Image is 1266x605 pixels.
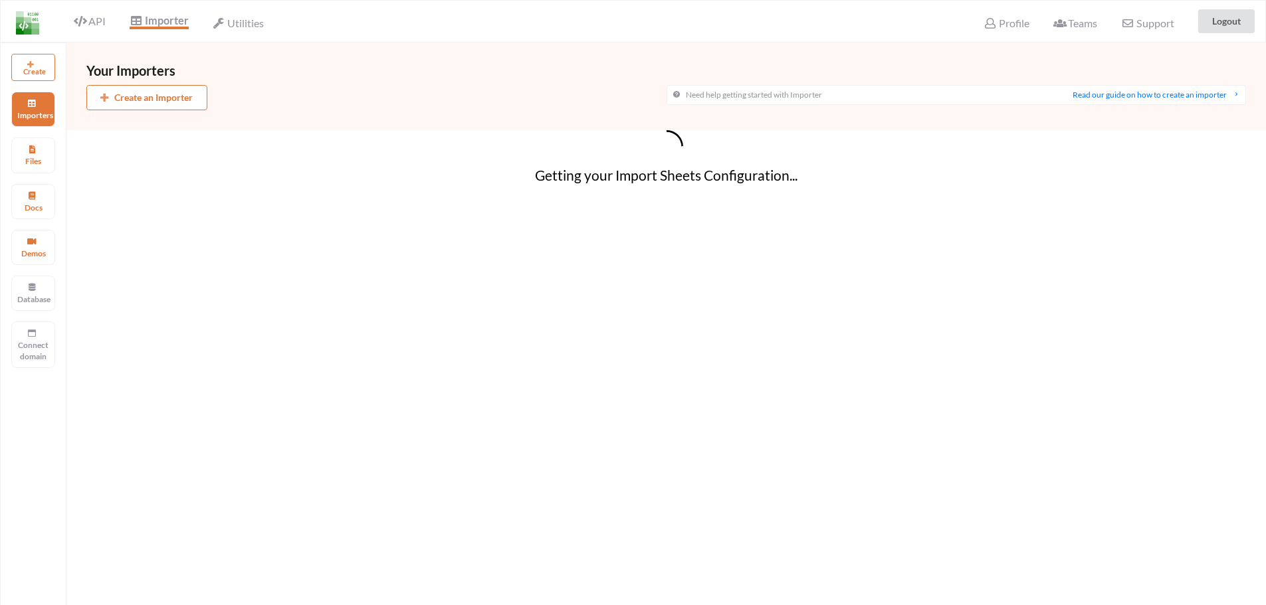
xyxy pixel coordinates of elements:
p: Database [17,294,49,305]
a: Read our guide on how to create an importer [1073,90,1240,100]
p: Files [17,155,49,167]
span: Teams [1053,17,1097,29]
p: Importers [17,110,49,121]
button: Create an Importer [86,85,207,110]
button: Create [11,54,55,81]
button: Logout [1198,9,1255,33]
span: Profile [984,17,1029,29]
h4: Getting your Import Sheets Configuration... [66,167,1266,183]
span: Utilities [213,17,264,29]
p: Demos [17,248,49,259]
p: Connect domain [17,339,49,362]
div: Need help getting started with Importer [673,89,956,101]
span: API [74,15,106,27]
span: Importer [130,14,188,27]
img: LogoIcon.png [16,11,39,35]
h3: Your Importers [86,62,1246,78]
p: Docs [17,202,49,213]
span: Support [1121,18,1174,29]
